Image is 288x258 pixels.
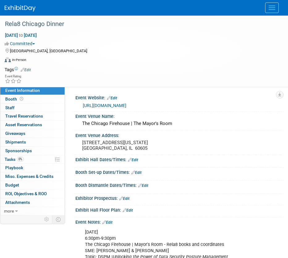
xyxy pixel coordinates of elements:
span: Shipments [5,140,26,144]
a: Edit [119,196,129,201]
span: Travel Reservations [5,114,43,118]
a: Booth [0,95,65,103]
a: Sponsorships [0,147,65,155]
span: ROI, Objectives & ROO [5,191,47,196]
img: ExhibitDay [5,5,36,11]
a: Misc. Expenses & Credits [0,172,65,181]
a: Giveaways [0,129,65,138]
div: Event Venue Name: [75,112,283,119]
div: Event Venue Address: [75,131,283,139]
span: Sponsorships [5,148,32,153]
a: Playbook [0,164,65,172]
div: Booth Set-up Dates/Times: [75,168,283,176]
button: Menu [265,2,279,13]
img: Format-Inperson.png [5,57,11,62]
span: [GEOGRAPHIC_DATA], [GEOGRAPHIC_DATA] [10,49,87,53]
span: 0% [17,157,24,161]
div: Event Notes: [75,217,283,226]
span: to [18,33,24,38]
a: Edit [21,68,31,72]
td: Tags [5,67,31,73]
a: Edit [138,183,148,188]
span: more [4,209,14,213]
span: Event Information [5,88,40,93]
pre: [STREET_ADDRESS][US_STATE] [GEOGRAPHIC_DATA], IL 60605 [82,140,277,151]
div: Exhibit Hall Floor Plan: [75,205,283,213]
a: more [0,207,65,215]
div: In-Person [12,58,26,62]
a: Travel Reservations [0,112,65,120]
span: Booth not reserved yet [19,97,24,101]
a: Event Information [0,86,65,95]
div: Booth Dismantle Dates/Times: [75,181,283,189]
a: Edit [102,220,112,225]
span: Staff [5,105,15,110]
span: Giveaways [5,131,25,136]
a: Tasks0% [0,155,65,164]
a: Edit [123,208,133,213]
a: ROI, Objectives & ROO [0,190,65,198]
span: Booth [5,97,24,101]
span: Tasks [5,157,24,162]
div: Exhibitor Prospectus: [75,194,283,202]
span: Misc. Expenses & Credits [5,174,53,179]
span: Budget [5,183,19,187]
td: Personalize Event Tab Strip [41,215,52,223]
a: Attachments [0,198,65,207]
div: Rela8 Chicago Dinner [3,19,276,30]
div: Event Rating [5,75,22,78]
td: Toggle Event Tabs [52,215,65,223]
span: Playbook [5,165,23,170]
div: Exhibit Hall Dates/Times: [75,155,283,163]
div: Event Website: [75,93,283,101]
span: [DATE] [DATE] [5,32,37,38]
a: Edit [128,158,138,162]
a: Edit [131,170,142,175]
span: Attachments [5,200,30,205]
a: Edit [107,96,117,100]
a: Asset Reservations [0,121,65,129]
div: The Chicago Firehouse | The Mayor's Room [80,119,279,128]
a: Shipments [0,138,65,146]
a: [URL][DOMAIN_NAME] [83,103,126,108]
div: Event Format [5,56,280,66]
a: Budget [0,181,65,189]
button: Committed [5,41,37,47]
span: Asset Reservations [5,122,42,127]
a: Staff [0,104,65,112]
